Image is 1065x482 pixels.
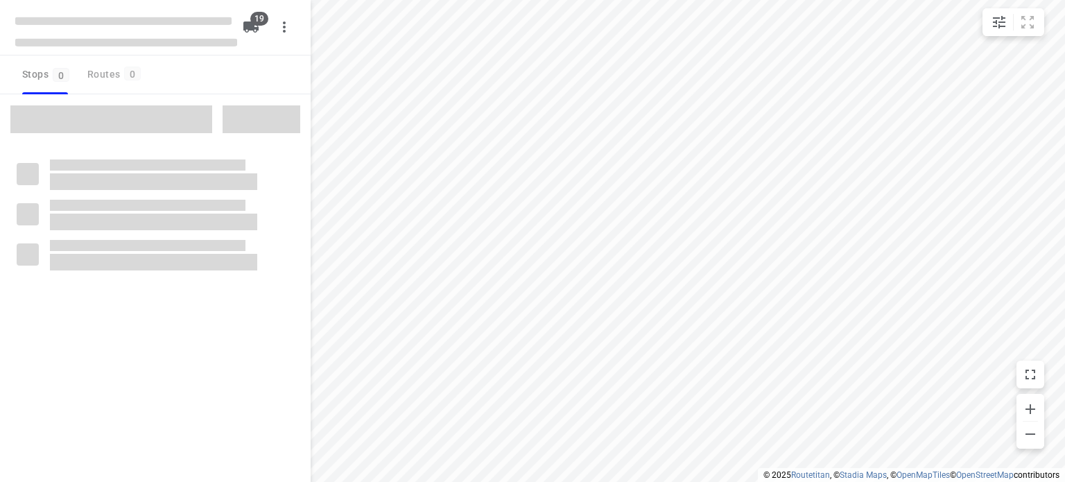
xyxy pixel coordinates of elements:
[840,470,887,480] a: Stadia Maps
[763,470,1059,480] li: © 2025 , © , © © contributors
[982,8,1044,36] div: small contained button group
[897,470,950,480] a: OpenMapTiles
[985,8,1013,36] button: Map settings
[956,470,1014,480] a: OpenStreetMap
[791,470,830,480] a: Routetitan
